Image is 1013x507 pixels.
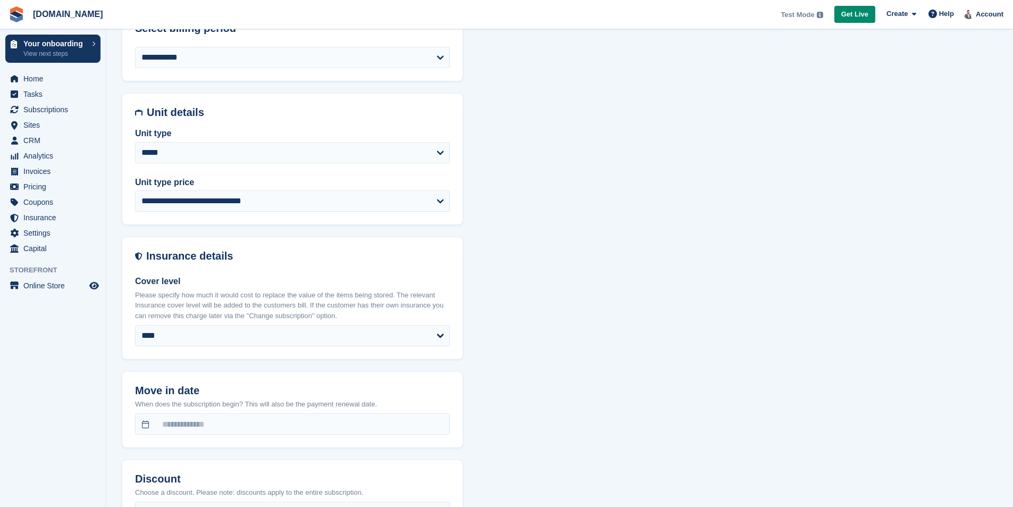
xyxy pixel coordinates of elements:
h2: Move in date [135,385,450,397]
span: Sites [23,118,87,132]
a: menu [5,133,101,148]
span: Capital [23,241,87,256]
span: Insurance [23,210,87,225]
h2: Insurance details [146,250,450,262]
p: Please specify how much it would cost to replace the value of the items being stored. The relevan... [135,290,450,321]
span: Home [23,71,87,86]
p: Your onboarding [23,40,87,47]
span: Analytics [23,148,87,163]
p: When does the subscription begin? This will also be the payment renewal date. [135,399,450,410]
span: Help [939,9,954,19]
img: Ionut Grigorescu [964,9,974,19]
img: stora-icon-8386f47178a22dfd0bd8f6a31ec36ba5ce8667c1dd55bd0f319d3a0aa187defe.svg [9,6,24,22]
a: menu [5,241,101,256]
a: menu [5,179,101,194]
span: Test Mode [781,10,814,20]
a: Preview store [88,279,101,292]
a: menu [5,118,101,132]
span: Invoices [23,164,87,179]
a: menu [5,164,101,179]
label: Cover level [135,275,450,288]
span: Get Live [841,9,868,20]
span: Online Store [23,278,87,293]
p: Choose a discount. Please note: discounts apply to the entire subscription. [135,487,450,498]
span: Tasks [23,87,87,102]
a: menu [5,195,101,210]
a: Your onboarding View next steps [5,35,101,63]
img: icon-info-grey-7440780725fd019a000dd9b08b2336e03edf1995a4989e88bcd33f0948082b44.svg [817,12,823,18]
a: menu [5,278,101,293]
span: Pricing [23,179,87,194]
label: Unit type [135,127,450,140]
a: menu [5,102,101,117]
a: menu [5,226,101,240]
h2: Unit details [147,106,450,119]
span: Create [886,9,908,19]
span: Subscriptions [23,102,87,117]
img: insurance-details-icon-731ffda60807649b61249b889ba3c5e2b5c27d34e2e1fb37a309f0fde93ff34a.svg [135,250,142,262]
img: unit-details-icon-595b0c5c156355b767ba7b61e002efae458ec76ed5ec05730b8e856ff9ea34a9.svg [135,106,143,119]
a: menu [5,87,101,102]
a: menu [5,148,101,163]
span: Settings [23,226,87,240]
a: menu [5,210,101,225]
a: Get Live [834,6,875,23]
label: Unit type price [135,176,450,189]
span: Storefront [10,265,106,276]
a: menu [5,71,101,86]
p: View next steps [23,49,87,59]
a: [DOMAIN_NAME] [29,5,107,23]
span: CRM [23,133,87,148]
span: Coupons [23,195,87,210]
span: Account [976,9,1003,20]
h2: Discount [135,473,450,485]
